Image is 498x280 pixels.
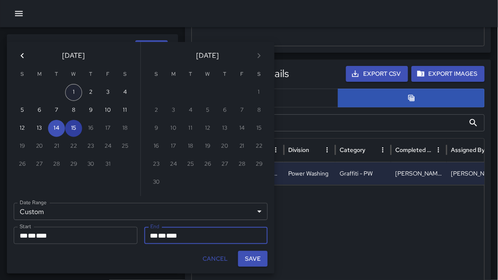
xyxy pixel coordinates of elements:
[14,47,31,64] button: Previous month
[63,50,85,62] span: [DATE]
[65,120,82,137] button: 15
[28,232,36,239] span: Day
[14,102,31,119] button: 5
[238,251,268,267] button: Save
[116,102,134,119] button: 11
[15,66,30,83] span: Sunday
[48,102,65,119] button: 7
[217,66,233,83] span: Thursday
[20,199,47,206] label: Date Range
[197,50,219,62] span: [DATE]
[116,84,134,101] button: 4
[199,251,231,267] button: Cancel
[149,66,164,83] span: Sunday
[200,66,215,83] span: Wednesday
[20,223,31,230] label: Start
[20,232,28,239] span: Month
[36,232,47,239] span: Year
[31,120,48,137] button: 13
[14,120,31,137] button: 12
[99,102,116,119] button: 10
[183,66,198,83] span: Tuesday
[65,84,82,101] button: 1
[14,203,268,220] div: Custom
[158,232,167,239] span: Day
[234,66,250,83] span: Friday
[49,66,64,83] span: Tuesday
[150,223,159,230] label: End
[83,66,98,83] span: Thursday
[99,84,116,101] button: 3
[66,66,81,83] span: Wednesday
[100,66,116,83] span: Friday
[167,232,178,239] span: Year
[251,66,267,83] span: Saturday
[82,102,99,119] button: 9
[48,120,65,137] button: 14
[166,66,181,83] span: Monday
[65,102,82,119] button: 8
[32,66,47,83] span: Monday
[150,232,158,239] span: Month
[117,66,133,83] span: Saturday
[31,102,48,119] button: 6
[82,84,99,101] button: 2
